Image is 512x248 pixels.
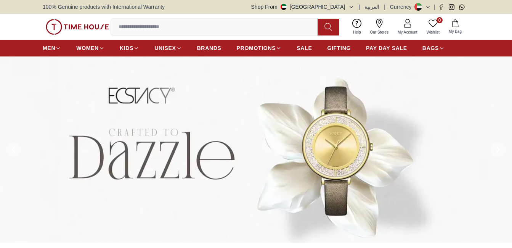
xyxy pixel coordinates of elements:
a: MEN [43,41,61,55]
a: Our Stores [366,17,393,37]
span: WOMEN [76,44,99,52]
span: My Account [395,29,421,35]
a: Help [348,17,366,37]
span: BRANDS [197,44,221,52]
img: ... [46,19,109,35]
button: My Bag [444,18,466,36]
span: SALE [297,44,312,52]
a: KIDS [120,41,139,55]
span: | [359,3,360,11]
a: SALE [297,41,312,55]
a: PROMOTIONS [237,41,282,55]
img: United Arab Emirates [281,4,287,10]
a: UNISEX [154,41,181,55]
button: Shop From[GEOGRAPHIC_DATA] [251,3,354,11]
a: BRANDS [197,41,221,55]
a: Whatsapp [459,4,465,10]
a: WOMEN [76,41,104,55]
span: GIFTING [327,44,351,52]
span: Help [350,29,364,35]
span: | [434,3,435,11]
button: العربية [364,3,379,11]
a: GIFTING [327,41,351,55]
span: UNISEX [154,44,176,52]
span: Our Stores [367,29,392,35]
a: 0Wishlist [422,17,444,37]
a: Facebook [438,4,444,10]
span: MEN [43,44,55,52]
span: BAGS [422,44,439,52]
div: Currency [390,3,415,11]
span: PROMOTIONS [237,44,276,52]
span: PAY DAY SALE [366,44,407,52]
span: Wishlist [424,29,443,35]
a: Instagram [449,4,454,10]
a: PAY DAY SALE [366,41,407,55]
span: 100% Genuine products with International Warranty [43,3,165,11]
span: KIDS [120,44,133,52]
span: My Bag [446,29,465,34]
span: | [384,3,385,11]
span: 0 [437,17,443,23]
a: BAGS [422,41,445,55]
